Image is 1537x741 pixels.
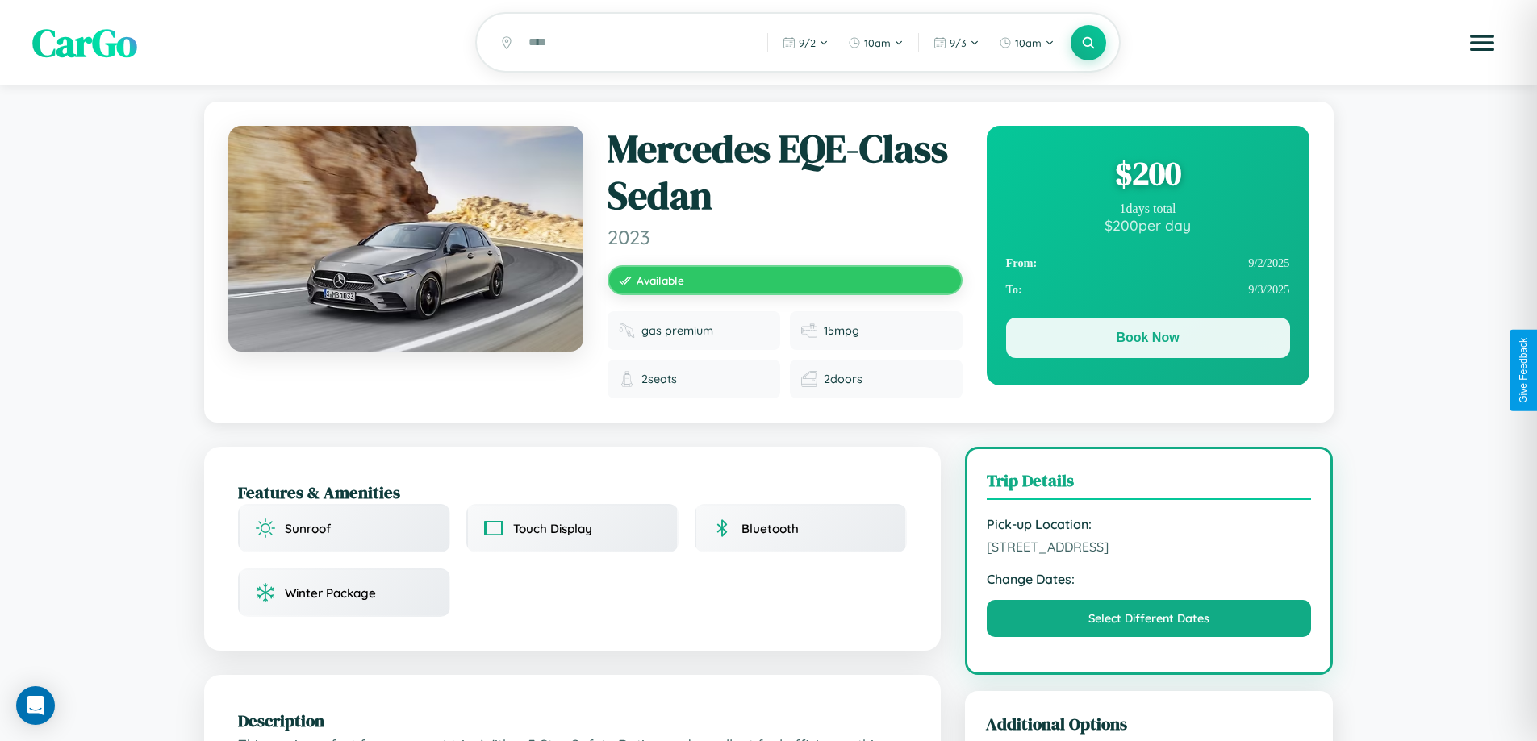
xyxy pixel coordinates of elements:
[619,323,635,339] img: Fuel type
[641,323,713,338] span: gas premium
[987,516,1312,532] strong: Pick-up Location:
[285,585,376,601] span: Winter Package
[608,225,963,249] span: 2023
[840,30,912,56] button: 10am
[1006,277,1290,303] div: 9 / 3 / 2025
[799,36,816,49] span: 9 / 2
[1006,216,1290,234] div: $ 200 per day
[775,30,837,56] button: 9/2
[513,521,592,536] span: Touch Display
[1006,283,1022,297] strong: To:
[801,323,817,339] img: Fuel efficiency
[16,686,55,725] div: Open Intercom Messenger
[641,372,677,386] span: 2 seats
[987,571,1312,587] strong: Change Dates:
[864,36,891,49] span: 10am
[987,600,1312,637] button: Select Different Dates
[1518,338,1529,403] div: Give Feedback
[619,371,635,387] img: Seats
[637,273,684,287] span: Available
[238,481,907,504] h2: Features & Amenities
[285,521,331,536] span: Sunroof
[824,323,859,338] span: 15 mpg
[1006,152,1290,195] div: $ 200
[608,126,963,219] h1: Mercedes EQE-Class Sedan
[1006,256,1038,270] strong: From:
[238,709,907,732] h2: Description
[741,521,799,536] span: Bluetooth
[1460,20,1505,65] button: Open menu
[228,126,583,352] img: Mercedes EQE-Class Sedan 2023
[986,712,1313,735] h3: Additional Options
[801,371,817,387] img: Doors
[987,468,1312,500] h3: Trip Details
[1006,202,1290,216] div: 1 days total
[925,30,988,56] button: 9/3
[987,539,1312,555] span: [STREET_ADDRESS]
[1015,36,1042,49] span: 10am
[824,372,862,386] span: 2 doors
[950,36,967,49] span: 9 / 3
[991,30,1063,56] button: 10am
[1006,318,1290,358] button: Book Now
[1006,250,1290,277] div: 9 / 2 / 2025
[32,16,137,69] span: CarGo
